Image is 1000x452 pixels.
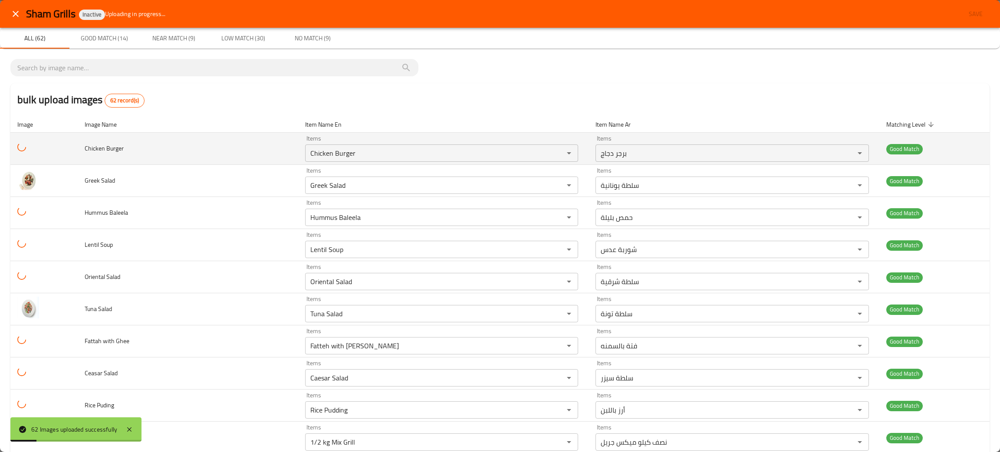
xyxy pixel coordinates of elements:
[85,335,129,347] span: Fattah with Ghee
[886,337,923,347] span: Good Match
[85,143,124,154] span: Chicken Burger
[85,303,112,314] span: Tuna Salad
[563,275,575,288] button: Open
[886,144,923,154] span: Good Match
[886,369,923,379] span: Good Match
[79,10,105,20] div: Inactive
[854,436,866,448] button: Open
[563,243,575,255] button: Open
[214,33,273,44] span: Low Match (30)
[85,367,118,379] span: Ceasar Salad
[886,176,923,186] span: Good Match
[26,4,76,23] span: Sham Grills
[85,207,128,218] span: Hummus Baleela
[85,400,114,411] span: Rice Puding
[105,94,145,108] div: Total records count
[589,116,879,133] th: Item Name Ar
[17,92,145,108] h2: bulk upload images
[854,404,866,416] button: Open
[10,116,78,133] th: Image
[85,175,115,186] span: Greek Salad
[563,211,575,223] button: Open
[563,436,575,448] button: Open
[854,211,866,223] button: Open
[79,11,105,18] span: Inactive
[105,96,144,105] span: 62 record(s)
[854,275,866,288] button: Open
[886,401,923,411] span: Good Match
[85,271,120,282] span: Oriental Salad
[563,308,575,320] button: Open
[5,33,64,44] span: All (62)
[85,239,113,250] span: Lentil Soup
[75,33,134,44] span: Good Match (14)
[886,272,923,282] span: Good Match
[854,147,866,159] button: Open
[886,433,923,443] span: Good Match
[886,208,923,218] span: Good Match
[144,33,203,44] span: Near Match (9)
[31,425,117,434] div: 62 Images uploaded successfully
[563,179,575,191] button: Open
[854,308,866,320] button: Open
[886,119,937,130] span: Matching Level
[854,179,866,191] button: Open
[5,3,26,24] button: close
[298,116,589,133] th: Item Name En
[105,10,166,18] span: Uploading in progress...
[563,340,575,352] button: Open
[283,33,342,44] span: No Match (9)
[563,147,575,159] button: Open
[17,61,411,75] input: search
[886,305,923,314] span: Good Match
[85,119,128,130] span: Image Name
[563,404,575,416] button: Open
[854,243,866,255] button: Open
[854,340,866,352] button: Open
[17,297,39,318] img: Tuna Salad
[17,168,39,190] img: Greek Salad
[886,240,923,250] span: Good Match
[563,372,575,384] button: Open
[854,372,866,384] button: Open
